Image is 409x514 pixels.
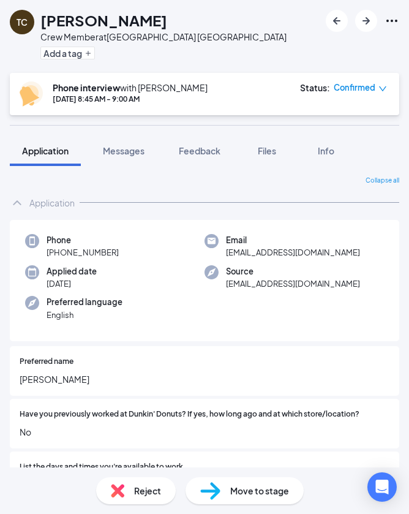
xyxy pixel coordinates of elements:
svg: Plus [84,50,92,57]
span: [PERSON_NAME] [20,372,389,386]
span: down [378,85,387,93]
span: [EMAIL_ADDRESS][DOMAIN_NAME] [226,246,360,259]
h1: [PERSON_NAME] [40,10,167,31]
span: [DATE] [47,278,97,290]
svg: ArrowRight [359,13,373,28]
span: English [47,309,122,321]
button: ArrowRight [355,10,377,32]
span: Feedback [179,145,220,156]
span: Source [226,265,360,278]
span: Preferred language [47,296,122,308]
span: Messages [103,145,144,156]
span: List the days and times you're available to work. [20,461,186,473]
div: Crew Member at [GEOGRAPHIC_DATA] [GEOGRAPHIC_DATA] [40,31,287,43]
span: [EMAIL_ADDRESS][DOMAIN_NAME] [226,278,360,290]
svg: ChevronUp [10,195,24,210]
b: Phone interview [53,82,120,93]
span: Collapse all [366,176,399,186]
div: TC [17,16,28,28]
svg: ArrowLeftNew [329,13,344,28]
span: Move to stage [230,484,289,497]
span: Email [226,234,360,246]
div: Application [29,197,75,209]
span: [PHONE_NUMBER] [47,246,119,259]
div: with [PERSON_NAME] [53,81,208,94]
span: Application [22,145,69,156]
span: No [20,425,389,439]
svg: Ellipses [385,13,399,28]
span: Files [258,145,276,156]
div: Status : [300,81,330,94]
div: Open Intercom Messenger [367,472,397,502]
span: Preferred name [20,356,73,368]
span: Info [318,145,334,156]
button: ArrowLeftNew [326,10,348,32]
span: Phone [47,234,119,246]
button: PlusAdd a tag [40,47,95,59]
div: [DATE] 8:45 AM - 9:00 AM [53,94,208,104]
span: Applied date [47,265,97,278]
span: Have you previously worked at Dunkin' Donuts? If yes, how long ago and at which store/location? [20,409,359,420]
span: Confirmed [334,81,375,94]
span: Reject [134,484,161,497]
